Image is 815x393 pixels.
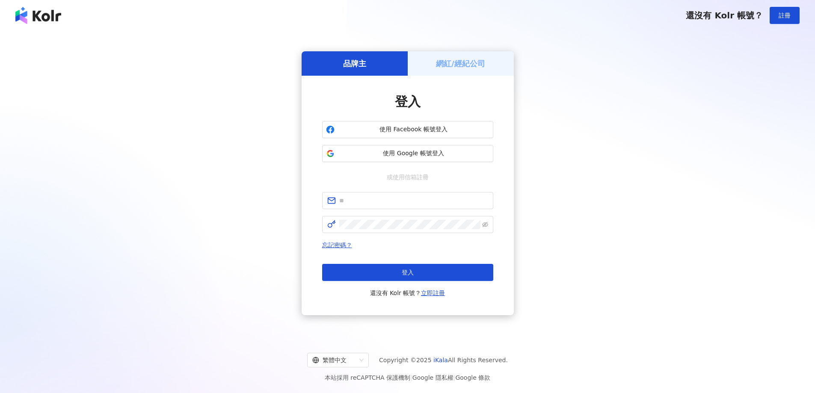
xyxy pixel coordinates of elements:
[370,288,445,298] span: 還沒有 Kolr 帳號？
[325,372,490,383] span: 本站採用 reCAPTCHA 保護機制
[433,357,448,363] a: iKala
[322,264,493,281] button: 登入
[453,374,456,381] span: |
[395,94,421,109] span: 登入
[686,10,763,21] span: 還沒有 Kolr 帳號？
[421,290,445,296] a: 立即註冊
[322,121,493,138] button: 使用 Facebook 帳號登入
[343,58,366,69] h5: 品牌主
[15,7,61,24] img: logo
[312,353,356,367] div: 繁體中文
[381,172,435,182] span: 或使用信箱註冊
[338,125,489,134] span: 使用 Facebook 帳號登入
[779,12,791,19] span: 註冊
[410,374,412,381] span: |
[322,145,493,162] button: 使用 Google 帳號登入
[338,149,489,158] span: 使用 Google 帳號登入
[770,7,800,24] button: 註冊
[402,269,414,276] span: 登入
[412,374,453,381] a: Google 隱私權
[322,242,352,248] a: 忘記密碼？
[455,374,490,381] a: Google 條款
[379,355,508,365] span: Copyright © 2025 All Rights Reserved.
[436,58,485,69] h5: 網紅/經紀公司
[482,222,488,228] span: eye-invisible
